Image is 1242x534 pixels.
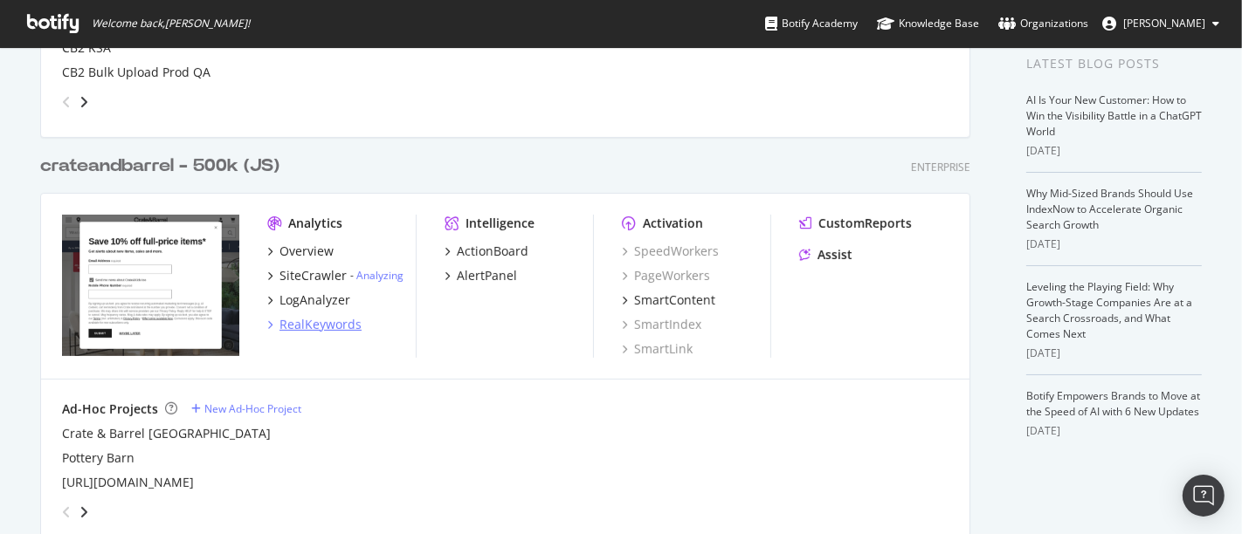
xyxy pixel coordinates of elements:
[279,316,362,333] div: RealKeywords
[92,17,250,31] span: Welcome back, [PERSON_NAME] !
[1026,279,1192,341] a: Leveling the Playing Field: Why Growth-Stage Companies Are at a Search Crossroads, and What Comes...
[279,267,347,284] div: SiteCrawler
[877,15,979,32] div: Knowledge Base
[457,267,517,284] div: AlertPanel
[279,243,334,260] div: Overview
[191,401,301,416] a: New Ad-Hoc Project
[55,88,78,116] div: angle-left
[622,340,693,358] a: SmartLink
[62,400,158,418] div: Ad-Hoc Projects
[40,154,286,179] a: crateandbarrel - 500k (JS)
[445,243,528,260] a: ActionBoard
[466,215,535,232] div: Intelligence
[62,425,271,442] a: Crate & Barrel [GEOGRAPHIC_DATA]
[1026,54,1202,73] div: Latest Blog Posts
[911,160,970,175] div: Enterprise
[40,154,279,179] div: crateandbarrel - 500k (JS)
[78,503,90,521] div: angle-right
[622,267,710,284] a: PageWorkers
[55,498,78,526] div: angle-left
[457,243,528,260] div: ActionBoard
[765,15,858,32] div: Botify Academy
[799,246,852,264] a: Assist
[267,291,350,309] a: LogAnalyzer
[1026,423,1202,439] div: [DATE]
[1123,16,1205,31] span: Heather Cordonnier
[1088,10,1233,38] button: [PERSON_NAME]
[62,474,194,491] a: [URL][DOMAIN_NAME]
[1026,346,1202,361] div: [DATE]
[818,246,852,264] div: Assist
[445,267,517,284] a: AlertPanel
[622,316,701,333] a: SmartIndex
[267,316,362,333] a: RealKeywords
[267,267,404,284] a: SiteCrawler- Analyzing
[622,243,719,260] a: SpeedWorkers
[818,215,912,232] div: CustomReports
[62,449,135,467] a: Pottery Barn
[643,215,703,232] div: Activation
[634,291,715,309] div: SmartContent
[62,215,239,356] img: crateandbarrel.com
[799,215,912,232] a: CustomReports
[1026,236,1202,252] div: [DATE]
[279,291,350,309] div: LogAnalyzer
[204,401,301,416] div: New Ad-Hoc Project
[1026,388,1200,419] a: Botify Empowers Brands to Move at the Speed of AI with 6 New Updates
[78,93,90,111] div: angle-right
[267,243,334,260] a: Overview
[1026,92,1202,139] a: AI Is Your New Customer: How to Win the Visibility Battle in a ChatGPT World
[288,215,342,232] div: Analytics
[350,268,404,283] div: -
[998,15,1088,32] div: Organizations
[622,291,715,309] a: SmartContent
[1026,143,1202,159] div: [DATE]
[62,64,210,81] a: CB2 Bulk Upload Prod QA
[1183,475,1225,517] div: Open Intercom Messenger
[1026,186,1193,232] a: Why Mid-Sized Brands Should Use IndexNow to Accelerate Organic Search Growth
[356,268,404,283] a: Analyzing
